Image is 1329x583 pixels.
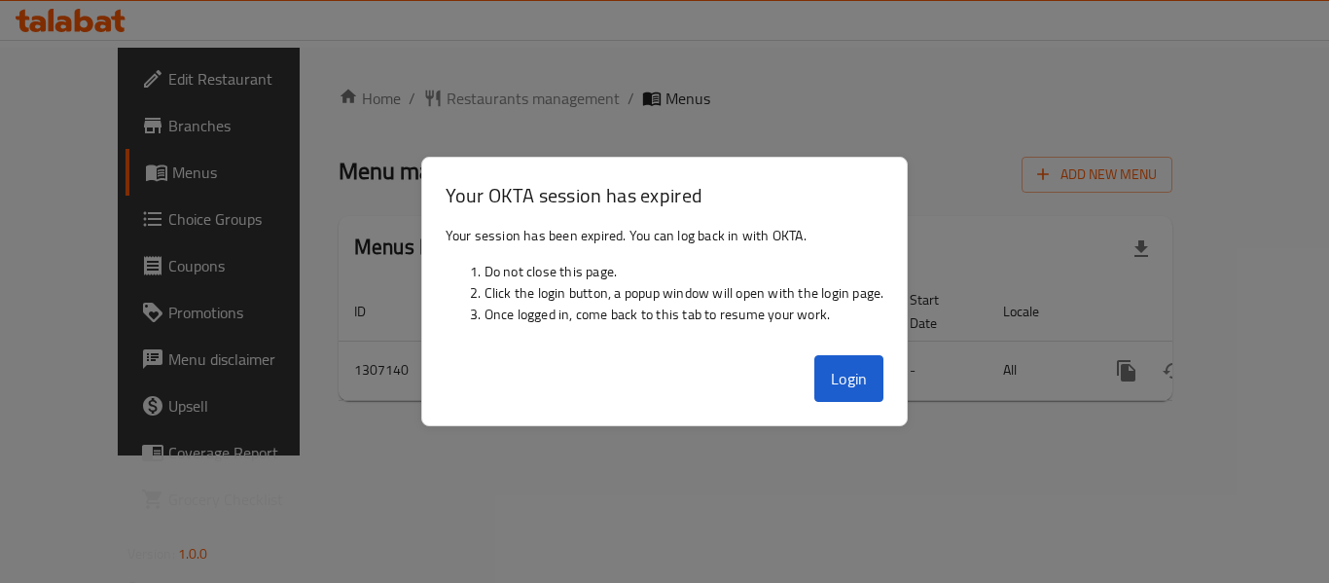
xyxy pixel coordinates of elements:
button: Login [814,355,884,402]
li: Once logged in, come back to this tab to resume your work. [485,304,884,325]
li: Click the login button, a popup window will open with the login page. [485,282,884,304]
div: Your session has been expired. You can log back in with OKTA. [422,217,908,347]
li: Do not close this page. [485,261,884,282]
h3: Your OKTA session has expired [446,181,884,209]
